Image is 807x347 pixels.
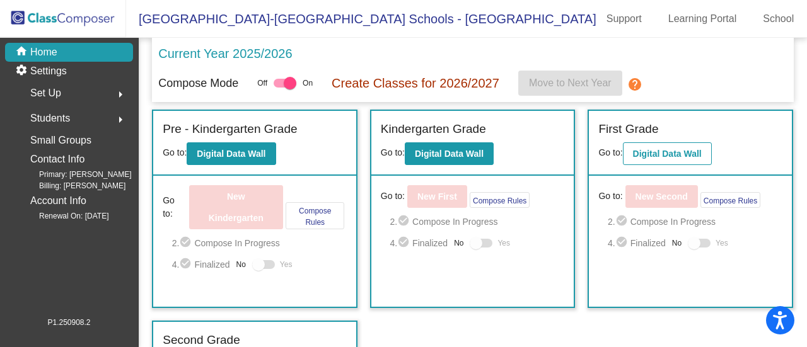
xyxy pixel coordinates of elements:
[158,44,292,63] p: Current Year 2025/2026
[30,132,91,149] p: Small Groups
[596,9,652,29] a: Support
[113,112,128,127] mat-icon: arrow_right
[303,77,313,89] span: On
[30,84,61,102] span: Set Up
[672,237,682,249] span: No
[15,64,30,79] mat-icon: settings
[598,190,622,203] span: Go to:
[189,185,283,229] button: New Kindergarten
[209,191,264,223] b: New Kindergarten
[15,45,30,60] mat-icon: home
[280,257,293,272] span: Yes
[126,9,596,29] span: [GEOGRAPHIC_DATA]-[GEOGRAPHIC_DATA] Schools - [GEOGRAPHIC_DATA]
[286,202,344,229] button: Compose Rules
[608,214,782,229] span: 2. Compose In Progress
[390,236,448,251] span: 4. Finalized
[19,210,108,222] span: Renewal On: [DATE]
[627,77,642,92] mat-icon: help
[30,110,70,127] span: Students
[405,142,494,165] button: Digital Data Wall
[30,192,86,210] p: Account Info
[163,194,186,220] span: Go to:
[700,192,760,208] button: Compose Rules
[407,185,467,208] button: New First
[636,191,688,202] b: New Second
[236,259,246,270] span: No
[187,142,276,165] button: Digital Data Wall
[390,214,564,229] span: 2. Compose In Progress
[615,214,630,229] mat-icon: check_circle
[163,147,187,157] span: Go to:
[397,214,412,229] mat-icon: check_circle
[332,74,499,93] p: Create Classes for 2026/2027
[623,142,712,165] button: Digital Data Wall
[172,257,230,272] span: 4. Finalized
[30,45,57,60] p: Home
[158,75,238,92] p: Compose Mode
[19,180,125,191] span: Billing: [PERSON_NAME]
[30,64,67,79] p: Settings
[518,71,622,96] button: Move to Next Year
[608,236,666,251] span: 4. Finalized
[454,237,463,249] span: No
[598,147,622,157] span: Go to:
[197,149,265,159] b: Digital Data Wall
[172,236,347,251] span: 2. Compose In Progress
[381,190,405,203] span: Go to:
[30,151,84,168] p: Contact Info
[633,149,702,159] b: Digital Data Wall
[163,120,297,139] label: Pre - Kindergarten Grade
[497,236,510,251] span: Yes
[397,236,412,251] mat-icon: check_circle
[598,120,658,139] label: First Grade
[753,9,804,29] a: School
[658,9,747,29] a: Learning Portal
[415,149,484,159] b: Digital Data Wall
[381,147,405,157] span: Go to:
[113,87,128,102] mat-icon: arrow_right
[179,257,194,272] mat-icon: check_circle
[19,169,132,180] span: Primary: [PERSON_NAME]
[625,185,698,208] button: New Second
[381,120,486,139] label: Kindergarten Grade
[470,192,530,208] button: Compose Rules
[257,77,267,89] span: Off
[529,77,612,88] span: Move to Next Year
[615,236,630,251] mat-icon: check_circle
[716,236,728,251] span: Yes
[179,236,194,251] mat-icon: check_circle
[417,191,457,202] b: New First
